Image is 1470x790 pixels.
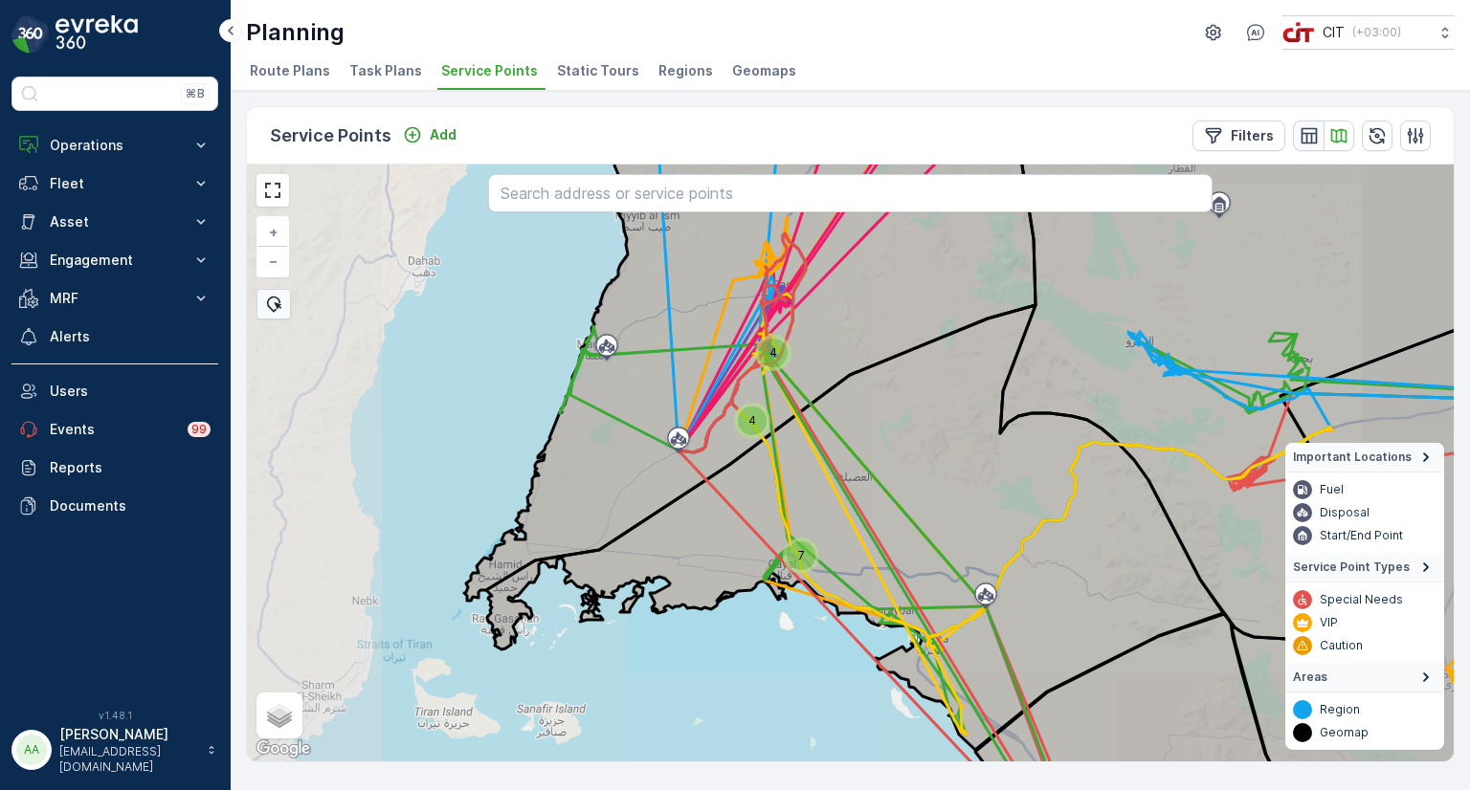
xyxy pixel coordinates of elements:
span: Task Plans [349,61,422,80]
button: CIT(+03:00) [1282,15,1455,50]
img: Google [252,736,315,761]
a: Zoom Out [258,247,287,275]
a: Reports [11,449,218,487]
p: Start/End Point [1320,528,1403,543]
p: Filters [1231,126,1274,145]
p: VIP [1320,615,1338,630]
p: Fleet [50,174,180,193]
p: Events [50,420,176,439]
p: CIT [1323,23,1345,42]
span: v 1.48.1 [11,710,218,721]
span: − [269,252,278,269]
span: Areas [1293,669,1327,685]
p: Reports [50,458,211,477]
p: Geomap [1320,725,1369,740]
div: 4 [759,339,770,350]
p: Disposal [1320,505,1370,520]
div: 7 [787,541,798,553]
p: ( +03:00 ) [1352,25,1401,40]
span: Route Plans [250,61,330,80]
p: [PERSON_NAME] [59,725,197,744]
div: 4 [759,339,788,367]
div: 4 [738,406,767,435]
button: Add [395,123,464,146]
p: Asset [50,212,180,231]
p: [EMAIL_ADDRESS][DOMAIN_NAME] [59,744,197,775]
span: + [269,224,278,240]
p: Alerts [50,327,211,346]
button: MRF [11,279,218,318]
p: Fuel [1320,482,1344,497]
a: Zoom In [258,218,287,247]
p: MRF [50,289,180,308]
span: Service Point Types [1293,560,1410,575]
button: Fleet [11,165,218,203]
summary: Areas [1285,663,1444,692]
a: Alerts [11,318,218,356]
span: Important Locations [1293,450,1412,465]
summary: Service Point Types [1285,553,1444,582]
button: Asset [11,203,218,241]
button: Filters [1192,121,1285,151]
p: Add [430,125,457,144]
a: Documents [11,487,218,525]
button: Engagement [11,241,218,279]
span: Geomaps [732,61,796,80]
a: Layers [258,694,301,736]
p: Region [1320,702,1360,717]
p: Planning [246,17,345,48]
p: Special Needs [1320,592,1403,607]
p: Engagement [50,251,180,270]
div: AA [16,735,47,765]
span: Service Points [441,61,538,80]
p: Documents [50,496,211,516]
a: View Fullscreen [258,176,287,205]
img: cit-logo_pOk6rL0.png [1282,22,1315,43]
a: Events99 [11,410,218,449]
input: Search address or service points [488,174,1213,212]
p: ⌘B [186,86,205,101]
button: AA[PERSON_NAME][EMAIL_ADDRESS][DOMAIN_NAME] [11,725,218,775]
img: logo [11,15,50,54]
p: Caution [1320,638,1363,653]
p: Operations [50,136,180,155]
img: logo_dark-DEwI_e13.png [56,15,138,54]
summary: Important Locations [1285,443,1444,472]
p: Users [50,382,211,401]
div: 4 [738,406,749,418]
p: Service Points [270,122,391,149]
a: Open this area in Google Maps (opens a new window) [252,736,315,761]
div: Bulk Select [256,289,291,319]
span: Regions [658,61,713,80]
a: Users [11,372,218,410]
button: Operations [11,126,218,165]
div: 7 [787,541,815,570]
span: Static Tours [557,61,639,80]
p: 99 [191,422,207,437]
